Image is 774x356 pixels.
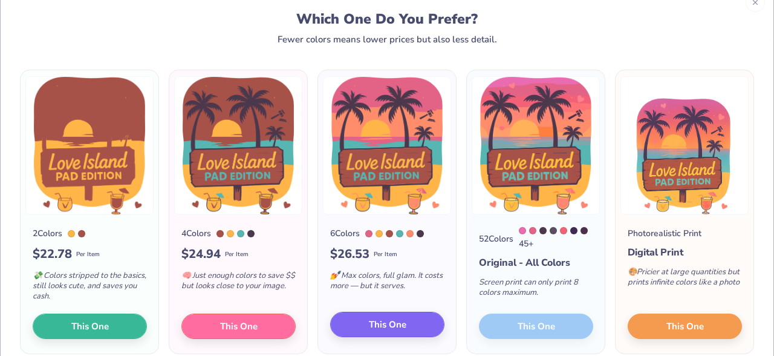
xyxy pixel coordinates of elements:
div: 1365 C [376,230,383,237]
span: $ 24.94 [181,245,221,263]
span: Per Item [374,250,397,259]
div: 7448 C [539,227,547,234]
div: 1635 C [406,230,414,237]
div: 7423 C [365,230,372,237]
img: 2 color option [25,76,154,215]
div: 45 + [519,227,593,250]
div: Just enough colors to save $$ but looks close to your image. [181,263,296,303]
div: 518 C [580,227,588,234]
span: This One [71,320,109,334]
span: $ 22.78 [33,245,72,263]
div: 2 Colors [33,227,62,240]
button: This One [181,314,296,339]
div: 7448 C [247,230,255,237]
div: 7666 C [550,227,557,234]
div: 4 Colors [181,227,211,240]
div: 7448 C [417,230,424,237]
div: 7524 C [216,230,224,237]
div: 6 Colors [330,227,360,240]
div: Max colors, full glam. It costs more — but it serves. [330,263,444,303]
span: This One [220,320,258,334]
span: This One [666,320,704,334]
div: 218 C [519,227,526,234]
div: 7472 C [237,230,244,237]
div: Pricier at large quantities but prints infinite colors like a photo [628,260,742,300]
div: Colors stripped to the basics, still looks cute, and saves you cash. [33,263,147,314]
div: Screen print can only print 8 colors maximum. [479,270,593,310]
div: 1365 C [68,230,75,237]
button: This One [628,314,742,339]
span: 🧠 [181,270,191,281]
div: 7472 C [396,230,403,237]
span: $ 26.53 [330,245,369,263]
img: Photorealistic preview [620,76,749,215]
span: Per Item [76,250,100,259]
span: 💸 [33,270,42,281]
span: This One [369,318,406,332]
div: 7423 C [529,227,536,234]
img: 52 color option [472,76,600,215]
div: 669 C [570,227,577,234]
div: Which One Do You Prefer? [34,11,741,27]
button: This One [330,312,444,337]
span: 💅 [330,270,340,281]
div: 7524 C [78,230,85,237]
div: Photorealistic Print [628,227,701,240]
div: 709 C [560,227,567,234]
div: 1365 C [227,230,234,237]
img: 6 color option [323,76,451,215]
button: This One [33,314,147,339]
span: 🎨 [628,266,637,277]
div: Fewer colors means lower prices but also less detail. [278,35,497,44]
img: 4 color option [174,76,302,215]
div: Digital Print [628,245,742,260]
div: 52 Colors [479,232,513,245]
span: Per Item [225,250,249,259]
div: Original - All Colors [479,255,593,270]
div: 7524 C [386,230,393,237]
